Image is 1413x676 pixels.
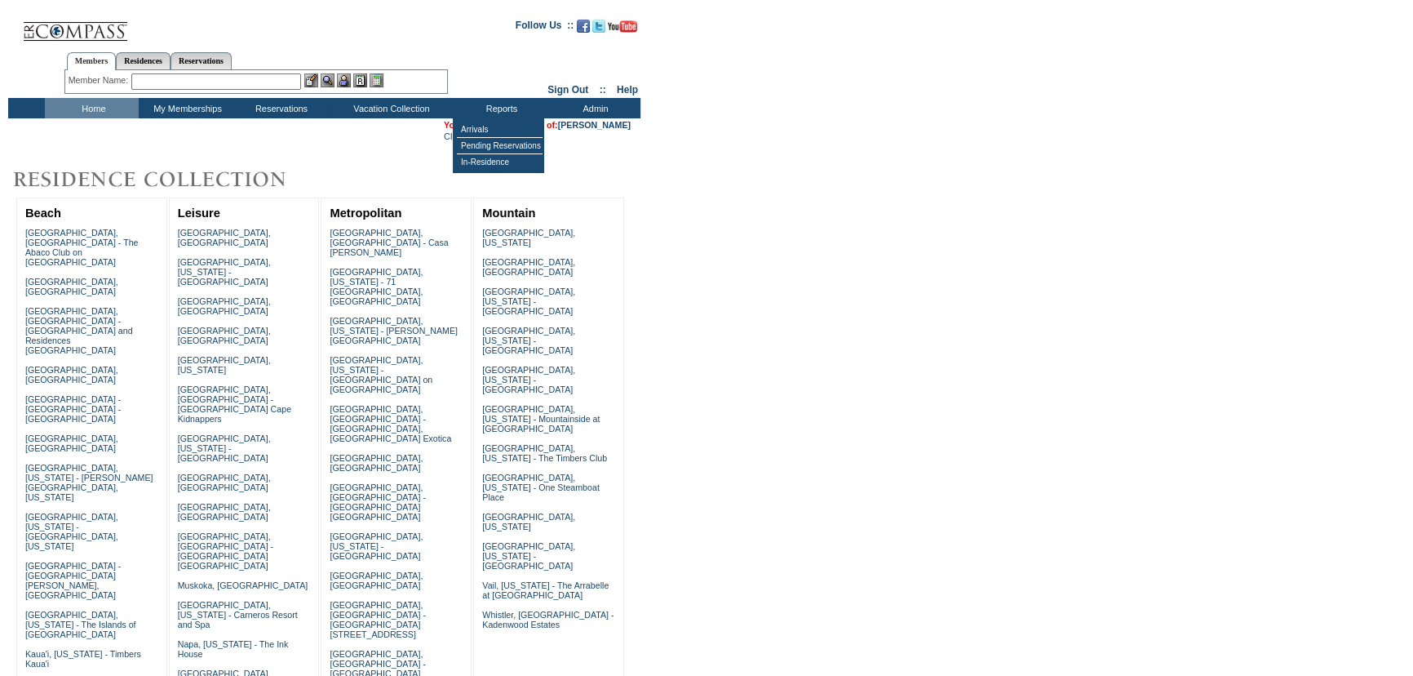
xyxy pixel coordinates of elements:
[482,610,613,629] a: Whistler, [GEOGRAPHIC_DATA] - Kadenwood Estates
[304,73,318,87] img: b_edit.gif
[178,207,220,220] a: Leisure
[482,228,575,247] a: [GEOGRAPHIC_DATA], [US_STATE]
[171,52,232,69] a: Reservations
[8,24,21,25] img: i.gif
[330,355,432,394] a: [GEOGRAPHIC_DATA], [US_STATE] - [GEOGRAPHIC_DATA] on [GEOGRAPHIC_DATA]
[25,365,118,385] a: [GEOGRAPHIC_DATA], [GEOGRAPHIC_DATA]
[482,287,575,316] a: [GEOGRAPHIC_DATA], [US_STATE] - [GEOGRAPHIC_DATA]
[25,610,136,639] a: [GEOGRAPHIC_DATA], [US_STATE] - The Islands of [GEOGRAPHIC_DATA]
[67,52,117,70] a: Members
[482,257,575,277] a: [GEOGRAPHIC_DATA], [GEOGRAPHIC_DATA]
[178,580,308,590] a: Muskoka, [GEOGRAPHIC_DATA]
[482,365,575,394] a: [GEOGRAPHIC_DATA], [US_STATE] - [GEOGRAPHIC_DATA]
[482,443,607,463] a: [GEOGRAPHIC_DATA], [US_STATE] - The Timbers Club
[600,84,606,96] span: ::
[178,326,271,345] a: [GEOGRAPHIC_DATA], [GEOGRAPHIC_DATA]
[608,24,637,34] a: Subscribe to our YouTube Channel
[330,531,423,561] a: [GEOGRAPHIC_DATA], [US_STATE] - [GEOGRAPHIC_DATA]
[139,98,233,118] td: My Memberships
[482,404,600,434] a: [GEOGRAPHIC_DATA], [US_STATE] - Mountainside at [GEOGRAPHIC_DATA]
[178,296,271,316] a: [GEOGRAPHIC_DATA], [GEOGRAPHIC_DATA]
[547,84,588,96] a: Sign Out
[337,73,351,87] img: Impersonate
[326,98,453,118] td: Vacation Collection
[116,52,171,69] a: Residences
[592,24,605,34] a: Follow us on Twitter
[25,207,61,220] a: Beach
[482,473,600,502] a: [GEOGRAPHIC_DATA], [US_STATE] - One Steamboat Place
[178,434,271,463] a: [GEOGRAPHIC_DATA], [US_STATE] - [GEOGRAPHIC_DATA]
[45,98,139,118] td: Home
[25,561,121,600] a: [GEOGRAPHIC_DATA] - [GEOGRAPHIC_DATA][PERSON_NAME], [GEOGRAPHIC_DATA]
[178,600,298,629] a: [GEOGRAPHIC_DATA], [US_STATE] - Carneros Resort and Spa
[330,571,423,590] a: [GEOGRAPHIC_DATA], [GEOGRAPHIC_DATA]
[178,228,271,247] a: [GEOGRAPHIC_DATA], [GEOGRAPHIC_DATA]
[558,120,631,130] a: [PERSON_NAME]
[457,154,543,170] td: In-Residence
[178,531,273,571] a: [GEOGRAPHIC_DATA], [GEOGRAPHIC_DATA] - [GEOGRAPHIC_DATA] [GEOGRAPHIC_DATA]
[330,404,451,443] a: [GEOGRAPHIC_DATA], [GEOGRAPHIC_DATA] - [GEOGRAPHIC_DATA], [GEOGRAPHIC_DATA] Exotica
[25,649,141,669] a: Kaua'i, [US_STATE] - Timbers Kaua'i
[25,306,133,355] a: [GEOGRAPHIC_DATA], [GEOGRAPHIC_DATA] - [GEOGRAPHIC_DATA] and Residences [GEOGRAPHIC_DATA]
[330,267,423,306] a: [GEOGRAPHIC_DATA], [US_STATE] - 71 [GEOGRAPHIC_DATA], [GEOGRAPHIC_DATA]
[482,512,575,531] a: [GEOGRAPHIC_DATA], [US_STATE]
[8,163,326,196] img: Destinations by Exclusive Resorts
[330,228,448,257] a: [GEOGRAPHIC_DATA], [GEOGRAPHIC_DATA] - Casa [PERSON_NAME]
[178,473,271,492] a: [GEOGRAPHIC_DATA], [GEOGRAPHIC_DATA]
[444,131,465,141] a: Clear
[330,316,458,345] a: [GEOGRAPHIC_DATA], [US_STATE] - [PERSON_NAME][GEOGRAPHIC_DATA]
[69,73,131,87] div: Member Name:
[321,73,334,87] img: View
[482,326,575,355] a: [GEOGRAPHIC_DATA], [US_STATE] - [GEOGRAPHIC_DATA]
[370,73,383,87] img: b_calculator.gif
[617,84,638,96] a: Help
[547,98,640,118] td: Admin
[330,483,425,522] a: [GEOGRAPHIC_DATA], [GEOGRAPHIC_DATA] - [GEOGRAPHIC_DATA] [GEOGRAPHIC_DATA]
[577,24,590,34] a: Become our fan on Facebook
[482,580,609,600] a: Vail, [US_STATE] - The Arrabelle at [GEOGRAPHIC_DATA]
[25,512,118,551] a: [GEOGRAPHIC_DATA], [US_STATE] - [GEOGRAPHIC_DATA], [US_STATE]
[330,600,425,639] a: [GEOGRAPHIC_DATA], [GEOGRAPHIC_DATA] - [GEOGRAPHIC_DATA][STREET_ADDRESS]
[22,8,128,42] img: Compass Home
[178,502,271,522] a: [GEOGRAPHIC_DATA], [GEOGRAPHIC_DATA]
[482,541,575,571] a: [GEOGRAPHIC_DATA], [US_STATE] - [GEOGRAPHIC_DATA]
[178,639,289,659] a: Napa, [US_STATE] - The Ink House
[25,463,153,502] a: [GEOGRAPHIC_DATA], [US_STATE] - [PERSON_NAME][GEOGRAPHIC_DATA], [US_STATE]
[457,138,543,154] td: Pending Reservations
[453,98,547,118] td: Reports
[577,20,590,33] img: Become our fan on Facebook
[178,355,271,375] a: [GEOGRAPHIC_DATA], [US_STATE]
[25,277,118,296] a: [GEOGRAPHIC_DATA], [GEOGRAPHIC_DATA]
[178,257,271,287] a: [GEOGRAPHIC_DATA], [US_STATE] - [GEOGRAPHIC_DATA]
[482,207,535,220] a: Mountain
[25,394,121,424] a: [GEOGRAPHIC_DATA] - [GEOGRAPHIC_DATA] - [GEOGRAPHIC_DATA]
[25,434,118,453] a: [GEOGRAPHIC_DATA], [GEOGRAPHIC_DATA]
[608,20,637,33] img: Subscribe to our YouTube Channel
[353,73,367,87] img: Reservations
[444,120,631,130] span: You are acting on behalf of:
[178,385,291,424] a: [GEOGRAPHIC_DATA], [GEOGRAPHIC_DATA] - [GEOGRAPHIC_DATA] Cape Kidnappers
[330,207,401,220] a: Metropolitan
[330,453,423,473] a: [GEOGRAPHIC_DATA], [GEOGRAPHIC_DATA]
[233,98,326,118] td: Reservations
[25,228,139,267] a: [GEOGRAPHIC_DATA], [GEOGRAPHIC_DATA] - The Abaco Club on [GEOGRAPHIC_DATA]
[592,20,605,33] img: Follow us on Twitter
[516,18,574,38] td: Follow Us ::
[457,122,543,138] td: Arrivals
